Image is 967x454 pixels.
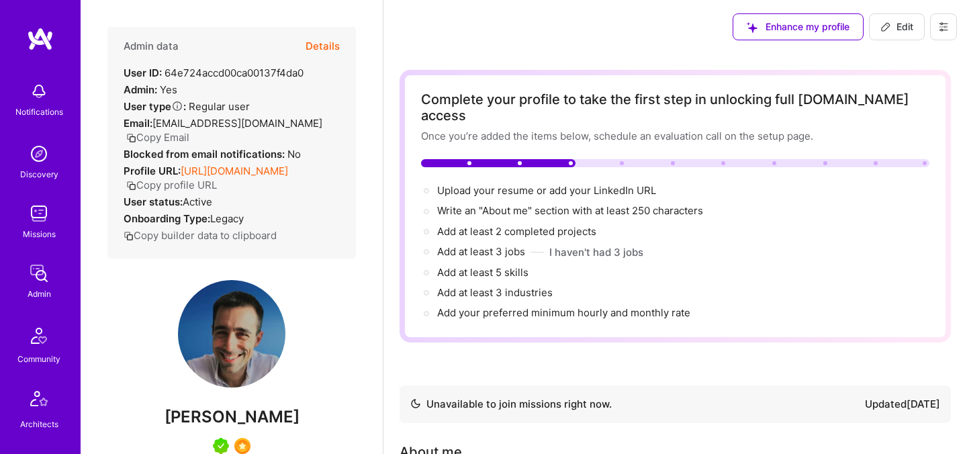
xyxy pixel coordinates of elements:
span: Write an "About me" section with at least 250 characters [437,204,706,217]
div: Regular user [124,99,250,113]
i: icon Copy [126,181,136,191]
button: Edit [869,13,925,40]
img: logo [27,27,54,51]
img: admin teamwork [26,260,52,287]
strong: User ID: [124,66,162,79]
div: Missions [23,227,56,241]
img: teamwork [26,200,52,227]
div: or [437,183,656,198]
span: [EMAIL_ADDRESS][DOMAIN_NAME] [152,117,322,130]
span: Upload your resume [437,184,534,197]
img: Architects [23,385,55,417]
h4: Admin data [124,40,179,52]
div: Notifications [15,105,63,119]
div: 64e724accd00ca00137f4da0 [124,66,304,80]
img: SelectionTeam [234,438,250,454]
span: Add at least 3 jobs [437,245,525,258]
span: Add at least 5 skills [437,266,528,279]
strong: Admin: [124,83,157,96]
div: No [124,147,301,161]
strong: Profile URL: [124,165,181,177]
button: Copy profile URL [126,178,217,192]
img: bell [26,78,52,105]
img: A.Teamer in Residence [213,438,229,454]
div: Updated [DATE] [865,396,940,412]
span: legacy [210,212,244,225]
span: Add your preferred minimum hourly and monthly rate [437,306,690,319]
span: Add at least 2 completed projects [437,225,596,238]
strong: Blocked from email notifications: [124,148,287,161]
span: Edit [880,20,913,34]
a: [URL][DOMAIN_NAME] [181,165,288,177]
div: Unavailable to join missions right now. [410,396,612,412]
strong: User type : [124,100,186,113]
strong: Onboarding Type: [124,212,210,225]
img: Community [23,320,55,352]
div: Complete your profile to take the first step in unlocking full [DOMAIN_NAME] access [421,91,929,124]
span: Add at least 3 industries [437,286,553,299]
button: I haven't had 3 jobs [549,245,643,259]
div: Yes [124,83,177,97]
button: Details [306,27,340,66]
span: add your LinkedIn URL [549,184,656,197]
div: Once you’re added the items below, schedule an evaluation call on the setup page. [421,129,929,143]
i: icon Copy [126,133,136,143]
div: Community [17,352,60,366]
strong: User status: [124,195,183,208]
img: discovery [26,140,52,167]
button: Copy Email [126,130,189,144]
img: Availability [410,398,421,409]
i: icon Copy [124,231,134,241]
img: User Avatar [178,280,285,388]
div: Architects [20,417,58,431]
i: Help [171,100,183,112]
span: Active [183,195,212,208]
strong: Email: [124,117,152,130]
div: Discovery [20,167,58,181]
span: [PERSON_NAME] [107,407,356,427]
button: Copy builder data to clipboard [124,228,277,242]
div: Admin [28,287,51,301]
